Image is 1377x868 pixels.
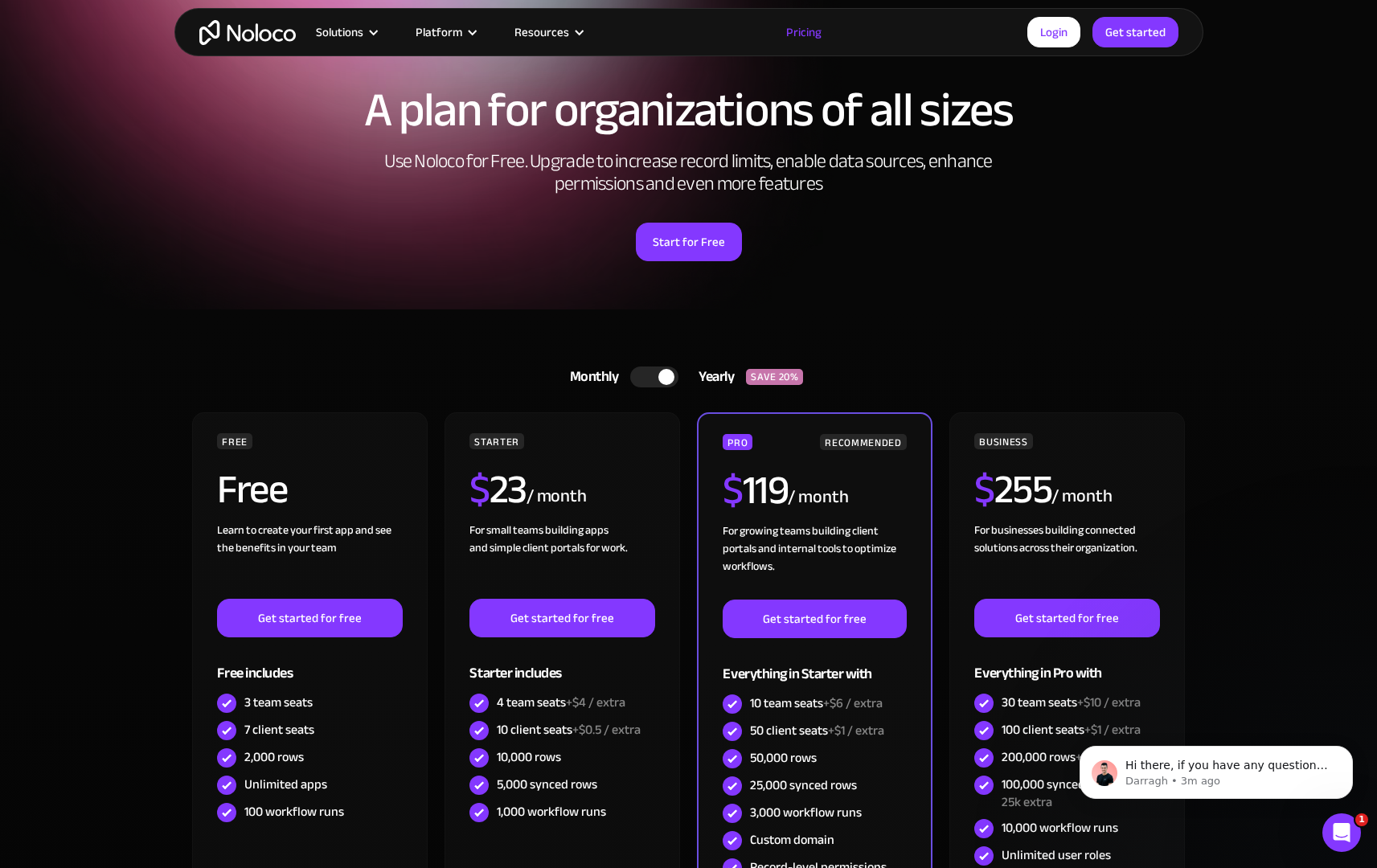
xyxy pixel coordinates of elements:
[244,776,327,793] div: Unlimited apps
[217,433,252,449] div: FREE
[788,485,848,510] div: / month
[723,470,788,510] h2: 119
[750,804,862,821] div: 3,000 workflow runs
[1002,819,1118,837] div: 10,000 workflow runs
[1077,690,1141,714] span: +$10 / extra
[527,484,587,510] div: / month
[1002,846,1111,864] div: Unlimited user roles
[367,150,1010,195] h2: Use Noloco for Free. Upgrade to increase record limits, enable data sources, enhance permissions ...
[497,748,561,766] div: 10,000 rows
[244,721,314,739] div: 7 client seats
[244,803,344,821] div: 100 workflow runs
[497,694,625,711] div: 4 team seats
[723,434,752,450] div: PRO
[497,776,597,793] div: 5,000 synced rows
[750,749,817,767] div: 50,000 rows
[199,20,296,45] a: home
[1002,748,1159,766] div: 200,000 rows
[723,638,906,690] div: Everything in Starter with
[566,690,625,714] span: +$4 / extra
[1027,17,1080,47] a: Login
[723,600,906,638] a: Get started for free
[550,365,631,389] div: Monthly
[1002,721,1141,739] div: 100 client seats
[469,599,654,637] a: Get started for free
[974,452,994,527] span: $
[497,803,606,821] div: 1,000 workflow runs
[469,433,523,449] div: STARTER
[217,599,402,637] a: Get started for free
[416,22,462,43] div: Platform
[823,691,883,715] span: +$6 / extra
[723,452,743,528] span: $
[296,22,395,43] div: Solutions
[244,748,304,766] div: 2,000 rows
[1322,813,1361,852] iframe: Intercom live chat
[572,718,641,742] span: +$0.5 / extra
[1002,776,1159,811] div: 100,000 synced rows
[678,365,746,389] div: Yearly
[750,722,884,739] div: 50 client seats
[469,452,490,527] span: $
[316,22,363,43] div: Solutions
[750,776,857,794] div: 25,000 synced rows
[746,369,803,385] div: SAVE 20%
[974,599,1159,637] a: Get started for free
[494,22,601,43] div: Resources
[974,522,1159,599] div: For businesses building connected solutions across their organization. ‍
[469,637,654,690] div: Starter includes
[1002,772,1145,814] span: +$75/ 25k extra
[1055,712,1377,825] iframe: Intercom notifications message
[636,223,742,261] a: Start for Free
[217,637,402,690] div: Free includes
[1051,484,1112,510] div: / month
[469,469,527,510] h2: 23
[1355,813,1368,826] span: 1
[974,433,1032,449] div: BUSINESS
[723,522,906,600] div: For growing teams building client portals and internal tools to optimize workflows.
[395,22,494,43] div: Platform
[217,522,402,599] div: Learn to create your first app and see the benefits in your team ‍
[1092,17,1178,47] a: Get started
[244,694,313,711] div: 3 team seats
[766,22,842,43] a: Pricing
[191,86,1187,134] h1: A plan for organizations of all sizes
[750,831,834,849] div: Custom domain
[469,522,654,599] div: For small teams building apps and simple client portals for work. ‍
[820,434,906,450] div: RECOMMENDED
[1002,694,1141,711] div: 30 team seats
[514,22,569,43] div: Resources
[497,721,641,739] div: 10 client seats
[974,637,1159,690] div: Everything in Pro with
[750,694,883,712] div: 10 team seats
[828,719,884,743] span: +$1 / extra
[217,469,287,510] h2: Free
[974,469,1051,510] h2: 255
